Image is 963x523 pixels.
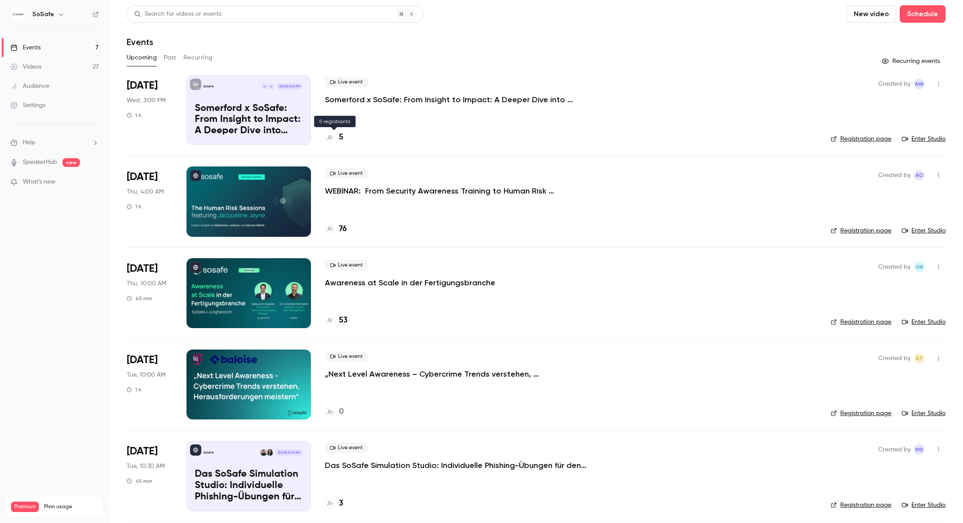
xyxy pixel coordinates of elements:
div: Search for videos or events [134,10,221,19]
a: 3 [325,498,343,509]
button: New video [846,5,896,23]
div: Audience [10,82,49,90]
p: SoSafe [203,450,214,455]
span: Tue, 10:00 AM [127,371,166,379]
a: WEBINAR: From Security Awareness Training to Human Risk Management [325,186,587,196]
span: AW [915,79,924,89]
span: [DATE] [127,79,158,93]
div: 45 min [127,295,152,302]
div: Events [10,43,41,52]
p: Das SoSafe Simulation Studio: Individuelle Phishing-Übungen für den öffentlichen Sektor [195,469,303,502]
span: What's new [23,177,55,187]
h4: 0 [339,406,344,418]
span: Live event [325,77,368,87]
span: Created by [878,444,911,455]
button: Recurring [183,51,213,65]
a: 53 [325,315,348,326]
img: SoSafe [11,7,25,21]
p: SoSafe [203,84,214,89]
a: Registration page [831,318,891,326]
a: Somerford x SoSafe: From Insight to Impact: A Deeper Dive into Behavioral Science in Cybersecurity [325,94,587,105]
a: Registration page [831,135,891,143]
div: Settings [10,101,45,110]
a: Das SoSafe Simulation Studio: Individuelle Phishing-Übungen für den öffentlichen Sektor [325,460,587,471]
div: 1 h [127,112,142,119]
a: Enter Studio [902,409,946,418]
div: 45 min [127,478,152,485]
span: AO [915,170,923,180]
a: Enter Studio [902,501,946,509]
span: Premium [11,502,39,512]
button: Upcoming [127,51,157,65]
span: [DATE] 10:30 AM [275,449,302,455]
a: 0 [325,406,344,418]
span: Plan usage [44,503,98,510]
a: Enter Studio [902,135,946,143]
h4: 3 [339,498,343,509]
span: [DATE] [127,262,158,276]
span: Created by [878,353,911,364]
div: Sep 3 Wed, 3:00 PM (Europe/Berlin) [127,75,173,145]
button: Recurring events [878,54,946,68]
img: Gabriel Simkin [260,449,266,455]
span: Live event [325,168,368,179]
div: A [268,83,275,90]
div: Sep 4 Thu, 10:00 AM (Europe/Berlin) [127,258,173,328]
span: Live event [325,443,368,453]
div: Videos [10,62,41,71]
span: Live event [325,351,368,362]
span: Thu, 10:00 AM [127,279,166,288]
h1: Events [127,37,153,47]
span: Created by [878,170,911,180]
a: Registration page [831,226,891,235]
h4: 53 [339,315,348,326]
span: Created by [878,79,911,89]
a: 5 [325,132,343,143]
span: [DATE] [127,353,158,367]
a: Awareness at Scale in der Fertigungsbranche [325,277,495,288]
span: [DATE] [127,444,158,458]
div: 1 h [127,203,142,210]
div: Sep 9 Tue, 10:30 AM (Europe/Berlin) [127,441,173,511]
span: Markus Stalf [914,444,925,455]
a: Das SoSafe Simulation Studio: Individuelle Phishing-Übungen für den öffentlichen SektorSoSafeArzu... [186,441,311,511]
span: MS [915,444,923,455]
img: Arzu Döver [267,449,273,455]
iframe: Noticeable Trigger [88,178,99,186]
span: [DATE] 3:00 PM [276,83,302,90]
div: Sep 9 Tue, 10:00 AM (Europe/Berlin) [127,350,173,419]
button: Past [164,51,176,65]
a: Registration page [831,501,891,509]
a: Enter Studio [902,318,946,326]
span: Thu, 4:00 AM [127,187,164,196]
span: Stefanie Theil [914,353,925,364]
span: Live event [325,260,368,270]
span: Wed, 3:00 PM [127,96,166,105]
h4: 5 [339,132,343,143]
span: Tue, 10:30 AM [127,462,165,471]
span: new [62,158,80,167]
div: 1 h [127,386,142,393]
span: Created by [878,262,911,272]
span: Alba Oni [914,170,925,180]
p: „Next Level Awareness – Cybercrime Trends verstehen, Herausforderungen meistern“ Telekom Schweiz ... [325,369,587,379]
button: Schedule [900,5,946,23]
span: [DATE] [127,170,158,184]
h6: SoSafe [32,10,54,19]
div: Sep 4 Thu, 12:00 PM (Australia/Sydney) [127,166,173,236]
span: Alexandra Wasilewski [914,79,925,89]
span: OK [916,262,923,272]
p: Somerford x SoSafe: From Insight to Impact: A Deeper Dive into Behavioral Science in Cybersecurity [195,103,303,137]
span: ST [916,353,923,364]
a: Enter Studio [902,226,946,235]
a: Registration page [831,409,891,418]
h4: 76 [339,223,347,235]
a: Somerford x SoSafe: From Insight to Impact: A Deeper Dive into Behavioral Science in Cybersecurit... [186,75,311,145]
a: SpeakerHub [23,158,57,167]
a: 76 [325,223,347,235]
li: help-dropdown-opener [10,138,99,147]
